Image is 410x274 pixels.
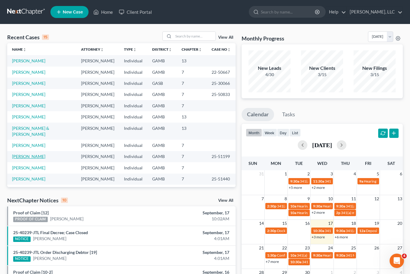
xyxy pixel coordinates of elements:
[133,48,137,52] i: unfold_more
[177,111,207,122] td: 13
[312,185,325,190] a: +2 more
[147,174,177,185] td: GAMB
[277,108,300,121] a: Tasks
[282,244,288,252] span: 22
[312,142,332,148] h2: [DATE]
[242,108,274,121] a: Calendar
[351,220,357,227] span: 18
[13,217,48,222] div: PROOF OF CLAIM
[63,10,83,14] span: New Case
[13,210,49,215] a: Proof of Claim [12]
[277,204,335,208] span: 341(a) meeting for [PERSON_NAME]
[12,92,45,97] a: [PERSON_NAME]
[258,244,264,252] span: 21
[313,204,322,208] span: 9:30a
[119,67,147,78] td: Individual
[341,161,350,166] span: Thu
[323,253,369,258] span: Hearing for [PERSON_NAME]
[397,220,403,227] span: 20
[399,170,403,177] span: 6
[173,32,216,40] input: Search by name...
[177,67,207,78] td: 7
[335,235,348,239] a: +6 more
[161,236,230,242] div: 4:01AM
[168,48,172,52] i: unfold_more
[100,48,104,52] i: unfold_more
[297,204,344,208] span: Hearing for [PERSON_NAME]
[249,72,291,78] div: 4/30
[277,253,345,258] span: Confirmation hearing for [PERSON_NAME]
[12,126,49,137] a: [PERSON_NAME] & [PERSON_NAME]
[13,237,31,242] div: NOTICE
[258,170,264,177] span: 31
[119,89,147,100] td: Individual
[354,72,396,78] div: 3/15
[267,228,276,233] span: 2:30p
[351,195,357,202] span: 11
[266,259,279,264] a: +7 more
[119,162,147,173] td: Individual
[327,220,333,227] span: 17
[326,7,346,17] a: Help
[313,253,322,258] span: 9:30a
[76,162,119,173] td: [PERSON_NAME]
[290,179,299,183] span: 9:30a
[351,244,357,252] span: 25
[76,67,119,78] td: [PERSON_NAME]
[12,176,45,181] a: [PERSON_NAME]
[295,161,303,166] span: Tue
[76,185,119,196] td: [PERSON_NAME]
[12,114,45,119] a: [PERSON_NAME]
[207,174,236,185] td: 25-51440
[76,123,119,140] td: [PERSON_NAME]
[346,253,400,258] span: 341 Meeting for [PERSON_NAME]
[177,89,207,100] td: 7
[267,253,276,258] span: 1:30p
[312,210,325,215] a: +2 more
[282,220,288,227] span: 15
[374,244,380,252] span: 26
[207,67,236,78] td: 22-50667
[365,161,371,166] span: Fri
[12,165,45,170] a: [PERSON_NAME]
[147,89,177,100] td: GAMB
[12,81,45,86] a: [PERSON_NAME]
[261,195,264,202] span: 7
[161,216,230,222] div: 10:02AM
[359,179,363,183] span: 9a
[177,162,207,173] td: 7
[147,185,177,196] td: GAMB
[312,235,325,239] a: +3 more
[12,58,45,63] a: [PERSON_NAME]
[161,210,230,216] div: September, 17
[33,236,66,242] a: [PERSON_NAME]
[119,123,147,140] td: Individual
[76,89,119,100] td: [PERSON_NAME]
[212,47,231,52] a: Case Nounfold_more
[218,35,233,40] a: View All
[81,47,104,52] a: Attorneyunfold_more
[147,151,177,162] td: GAMB
[262,129,277,137] button: week
[290,210,296,215] span: 10a
[390,254,404,268] iframe: Intercom live chat
[313,179,324,183] span: 11:30a
[76,100,119,111] td: [PERSON_NAME]
[177,123,207,140] td: 13
[374,220,380,227] span: 19
[347,7,402,17] a: [PERSON_NAME], LLC
[307,195,310,202] span: 9
[198,48,202,52] i: unfold_more
[177,151,207,162] td: 7
[12,154,45,159] a: [PERSON_NAME]
[12,103,45,108] a: [PERSON_NAME]
[323,204,362,208] span: Hearing for Calencia May
[76,151,119,162] td: [PERSON_NAME]
[119,55,147,66] td: Individual
[249,65,291,72] div: New Leads
[119,111,147,122] td: Individual
[387,161,395,166] span: Sat
[359,228,365,233] span: 12a
[147,55,177,66] td: GAMB
[261,6,316,17] input: Search by name...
